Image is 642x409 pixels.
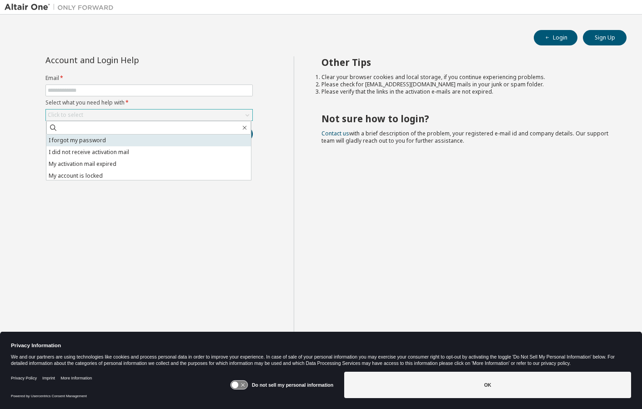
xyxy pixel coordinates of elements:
[321,130,608,145] span: with a brief description of the problem, your registered e-mail id and company details. Our suppo...
[46,135,251,146] li: I forgot my password
[45,56,211,64] div: Account and Login Help
[5,3,118,12] img: Altair One
[534,30,577,45] button: Login
[45,99,253,106] label: Select what you need help with
[45,75,253,82] label: Email
[321,113,611,125] h2: Not sure how to login?
[321,130,349,137] a: Contact us
[46,110,252,120] div: Click to select
[48,111,83,119] div: Click to select
[321,56,611,68] h2: Other Tips
[583,30,627,45] button: Sign Up
[321,81,611,88] li: Please check for [EMAIL_ADDRESS][DOMAIN_NAME] mails in your junk or spam folder.
[321,74,611,81] li: Clear your browser cookies and local storage, if you continue experiencing problems.
[321,88,611,95] li: Please verify that the links in the activation e-mails are not expired.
